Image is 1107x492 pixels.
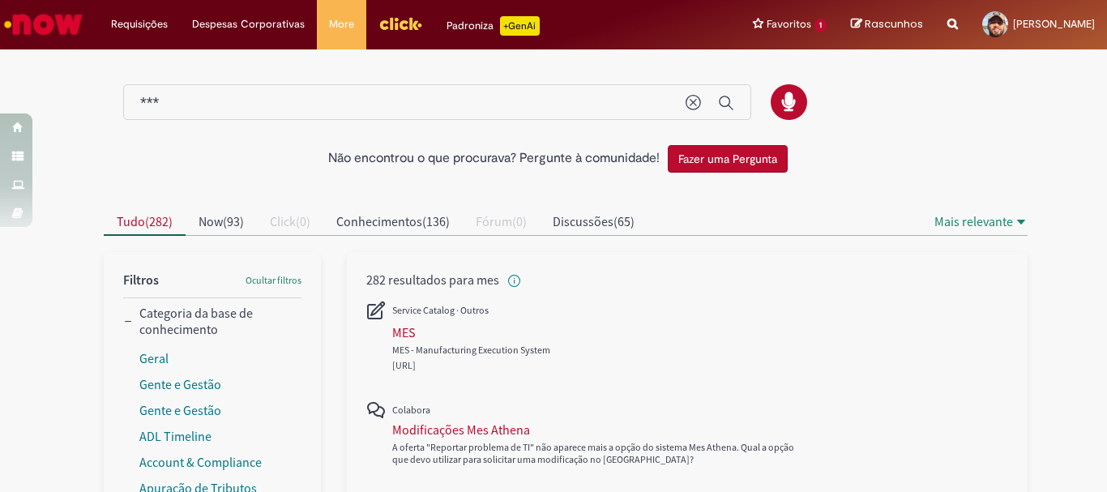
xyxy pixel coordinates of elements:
button: Fazer uma Pergunta [668,145,788,173]
img: click_logo_yellow_360x200.png [378,11,422,36]
span: [PERSON_NAME] [1013,17,1095,31]
span: Despesas Corporativas [192,16,305,32]
p: +GenAi [500,16,540,36]
h2: Não encontrou o que procurava? Pergunte à comunidade! [328,152,660,166]
a: Rascunhos [851,17,923,32]
img: ServiceNow [2,8,85,41]
span: Favoritos [767,16,811,32]
span: Rascunhos [865,16,923,32]
span: More [329,16,354,32]
div: Padroniza [447,16,540,36]
span: Requisições [111,16,168,32]
span: 1 [814,19,827,32]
